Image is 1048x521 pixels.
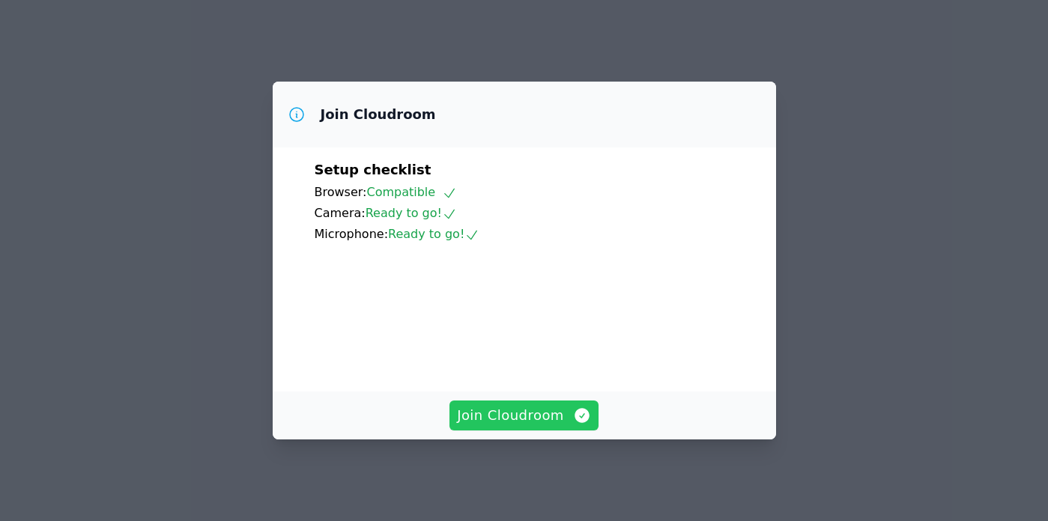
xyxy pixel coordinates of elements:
[388,227,479,241] span: Ready to go!
[315,206,366,220] span: Camera:
[366,185,457,199] span: Compatible
[315,227,389,241] span: Microphone:
[315,162,431,177] span: Setup checklist
[315,185,367,199] span: Browser:
[449,400,599,430] button: Join Cloudroom
[321,106,436,124] h3: Join Cloudroom
[457,405,591,426] span: Join Cloudroom
[366,206,457,220] span: Ready to go!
